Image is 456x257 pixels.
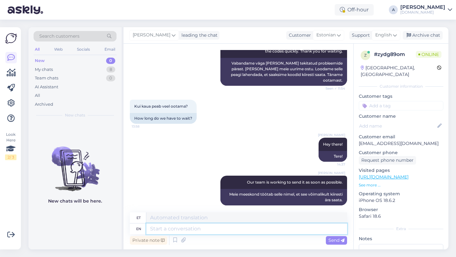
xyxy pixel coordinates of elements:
div: Email [103,45,117,53]
div: New [35,58,45,64]
span: Hey there! [323,142,343,147]
div: Vabandame väga [PERSON_NAME] tekitatud probleemide pärast. [PERSON_NAME] meie uurime ostu. Loodam... [220,58,347,86]
span: Kui kaua peab veel ootama? [134,104,188,109]
p: Customer email [359,134,443,140]
div: Customer information [359,84,443,89]
div: How long do we have to wait? [130,113,197,124]
p: Safari 18.6 [359,213,443,220]
p: [EMAIL_ADDRESS][DOMAIN_NAME] [359,140,443,147]
img: Askly Logo [5,32,17,44]
div: Tere! [319,151,347,162]
div: My chats [35,66,53,73]
p: Customer name [359,113,443,120]
div: Meie meeskond töötab selle nimel, et see võimalikult kiiresti ära saata. [220,189,347,205]
div: en [136,223,141,234]
p: See more ... [359,182,443,188]
span: Send [328,237,345,243]
div: [GEOGRAPHIC_DATA], [GEOGRAPHIC_DATA] [361,65,437,78]
div: Customer [286,32,311,39]
div: Archive chat [403,31,443,40]
span: z [364,53,367,58]
span: Search customers [39,33,79,40]
p: Customer tags [359,93,443,100]
div: A [389,5,398,14]
div: All [34,45,41,53]
div: et [136,212,141,223]
a: [PERSON_NAME][DOMAIN_NAME] [400,5,452,15]
div: Private note [130,236,167,245]
span: Seen ✓ 11:54 [321,86,345,91]
a: [URL][DOMAIN_NAME] [359,174,408,180]
span: New chats [65,112,85,118]
span: English [375,32,392,39]
div: 0 [106,58,115,64]
div: All [35,92,40,99]
span: Our team is working to send it as soon as possible. [247,180,343,185]
div: [DOMAIN_NAME] [400,10,445,15]
p: Browser [359,206,443,213]
div: Archived [35,101,53,108]
input: Add name [359,122,436,129]
div: Socials [76,45,91,53]
div: # zydg89om [374,51,416,58]
div: [PERSON_NAME] [400,5,445,10]
div: Off-hour [335,4,374,16]
input: Add a tag [359,101,443,110]
p: New chats will be here. [48,198,102,204]
p: Visited pages [359,167,443,174]
div: leading the chat [179,32,218,39]
div: AI Assistant [35,84,58,90]
span: [PERSON_NAME] [133,32,170,39]
span: 14:37 [321,162,345,167]
div: Support [349,32,370,39]
span: 13:58 [132,124,155,129]
div: Request phone number [359,156,416,165]
div: 2 / 3 [5,154,16,160]
p: Customer phone [359,149,443,156]
img: No chats [28,135,122,192]
div: Extra [359,226,443,232]
div: 8 [106,66,115,73]
span: [PERSON_NAME] [318,171,345,175]
div: Web [53,45,64,53]
span: Online [416,51,441,58]
div: 0 [106,75,115,81]
p: Operating system [359,191,443,197]
p: Notes [359,235,443,242]
p: iPhone OS 18.6.2 [359,197,443,204]
span: [PERSON_NAME] [318,133,345,137]
span: Estonian [316,32,336,39]
div: Team chats [35,75,58,81]
div: Look Here [5,132,16,160]
span: 14:37 [321,206,345,210]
